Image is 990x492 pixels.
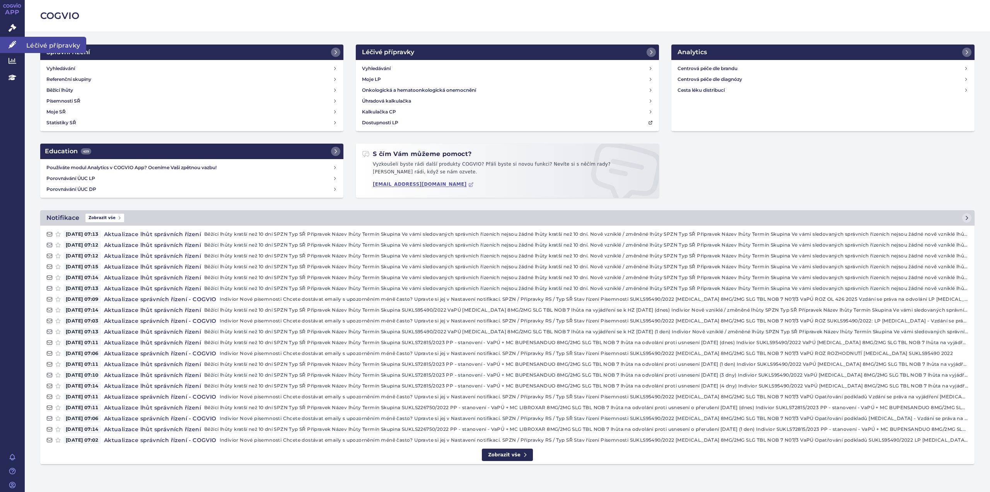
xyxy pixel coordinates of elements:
h4: Vyhledávání [46,65,75,72]
span: [DATE] 07:11 [63,404,101,411]
p: Běžící lhůty kratší než 10 dní SPZN Typ SŘ Přípravek Název lhůty Termín Skupina Ve vámi sledovaný... [204,263,968,271]
span: [DATE] 07:15 [63,263,101,271]
a: Úhradová kalkulačka [359,96,656,106]
h4: Centrová péče dle brandu [678,65,964,72]
p: Běžící lhůty kratší než 10 dní SPZN Typ SŘ Přípravek Název lhůty Termín Skupina Ve vámi sledovaný... [204,274,968,281]
span: [DATE] 07:14 [63,274,101,281]
span: Zobrazit vše [85,214,124,222]
h4: Běžící lhůty [46,86,73,94]
h4: Aktualizace lhůt správních řízení [101,241,204,249]
h4: Aktualizace lhůt správních řízení [101,328,204,336]
p: Indivior Nové písemnosti Chcete dostávat emaily s upozorněním méně často? Upravte si jej v Nastav... [220,350,968,357]
h4: Aktualizace lhůt správních řízení [101,404,204,411]
p: Běžící lhůty kratší než 10 dní SPZN Typ SŘ Přípravek Název lhůty Termín Skupina SUKLS72815/2023 P... [204,371,968,379]
h4: Aktualizace správních řízení - COGVIO [101,415,220,422]
h4: Moje LP [362,75,381,83]
span: [DATE] 07:06 [63,350,101,357]
span: [DATE] 07:13 [63,328,101,336]
p: Běžící lhůty kratší než 10 dní SPZN Typ SŘ Přípravek Název lhůty Termín Skupina SUKLS95490/2022 V... [204,328,968,336]
a: Moje SŘ [43,106,340,117]
h4: Úhradová kalkulačka [362,97,411,105]
h2: S čím Vám můžeme pomoct? [362,150,472,158]
span: [DATE] 07:11 [63,360,101,368]
a: Kalkulačka CP [359,106,656,117]
a: Analytics [671,45,975,60]
h4: Referenční skupiny [46,75,91,83]
h4: Porovnávání ÚUC DP [46,185,333,193]
h4: Aktualizace správních řízení - COGVIO [101,295,220,303]
h4: Aktualizace lhůt správních řízení [101,339,204,346]
h4: Aktualizace lhůt správních řízení [101,230,204,238]
a: Education439 [40,144,343,159]
h4: Moje SŘ [46,108,66,116]
h4: Aktualizace lhůt správních řízení [101,360,204,368]
span: [DATE] 07:13 [63,230,101,238]
h2: Analytics [678,48,707,57]
span: [DATE] 07:11 [63,393,101,401]
h4: Aktualizace správních řízení - COGVIO [101,436,220,444]
a: Porovnávání ÚUC DP [43,184,340,195]
span: [DATE] 07:14 [63,306,101,314]
h4: Aktualizace lhůt správních řízení [101,252,204,260]
p: Běžící lhůty kratší než 10 dní SPZN Typ SŘ Přípravek Název lhůty Termín Skupina SUKLS226750/2022 ... [204,404,968,411]
p: Běžící lhůty kratší než 10 dní SPZN Typ SŘ Přípravek Název lhůty Termín Skupina Ve vámi sledovaný... [204,241,968,249]
h4: Aktualizace lhůt správních řízení [101,382,204,390]
h4: Aktualizace lhůt správních řízení [101,371,204,379]
a: Zobrazit vše [482,449,533,461]
a: Používáte modul Analytics v COGVIO App? Oceníme Vaši zpětnou vazbu! [43,162,340,173]
p: Indivior Nové písemnosti Chcete dostávat emaily s upozorněním méně často? Upravte si jej v Nastav... [220,317,968,325]
span: [DATE] 07:02 [63,436,101,444]
p: Běžící lhůty kratší než 10 dní SPZN Typ SŘ Přípravek Název lhůty Termín Skupina SUKLS226750/2022 ... [204,425,968,433]
span: Léčivé přípravky [25,37,86,53]
h4: Centrová péče dle diagnózy [678,75,964,83]
p: Běžící lhůty kratší než 10 dní SPZN Typ SŘ Přípravek Název lhůty Termín Skupina SUKLS72815/2023 P... [204,339,968,346]
h2: Education [45,147,91,156]
a: Běžící lhůty [43,85,340,96]
p: Indivior Nové písemnosti Chcete dostávat emaily s upozorněním méně často? Upravte si jej v Nastav... [220,295,968,303]
a: [EMAIL_ADDRESS][DOMAIN_NAME] [373,182,474,187]
p: Běžící lhůty kratší než 10 dní SPZN Typ SŘ Přípravek Název lhůty Termín Skupina Ve vámi sledovaný... [204,285,968,292]
p: Běžící lhůty kratší než 10 dní SPZN Typ SŘ Přípravek Název lhůty Termín Skupina SUKLS95490/2022 V... [204,306,968,314]
h4: Aktualizace lhůt správních řízení [101,285,204,292]
a: Správní řízení [40,45,343,60]
span: [DATE] 07:06 [63,415,101,422]
p: Vyzkoušeli byste rádi další produkty COGVIO? Přáli byste si novou funkci? Nevíte si s něčím rady?... [362,161,653,179]
p: Indivior Nové písemnosti Chcete dostávat emaily s upozorněním méně často? Upravte si jej v Nastav... [220,436,968,444]
p: Indivior Nové písemnosti Chcete dostávat emaily s upozorněním méně často? Upravte si jej v Nastav... [220,393,968,401]
h4: Aktualizace lhůt správních řízení [101,274,204,281]
h4: Aktualizace správních řízení - COGVIO [101,393,220,401]
a: Referenční skupiny [43,74,340,85]
p: Indivior Nové písemnosti Chcete dostávat emaily s upozorněním méně často? Upravte si jej v Nastav... [220,415,968,422]
h4: Písemnosti SŘ [46,97,80,105]
a: Porovnávání ÚUC LP [43,173,340,184]
a: Moje LP [359,74,656,85]
span: [DATE] 07:09 [63,295,101,303]
h4: Vyhledávání [362,65,391,72]
p: Běžící lhůty kratší než 10 dní SPZN Typ SŘ Přípravek Název lhůty Termín Skupina Ve vámi sledovaný... [204,230,968,238]
span: [DATE] 07:12 [63,252,101,260]
span: [DATE] 07:14 [63,382,101,390]
h4: Aktualizace správních řízení - COGVIO [101,350,220,357]
a: Vyhledávání [43,63,340,74]
span: [DATE] 07:11 [63,339,101,346]
h2: Notifikace [46,213,79,223]
h4: Statistiky SŘ [46,119,76,127]
h4: Aktualizace lhůt správních řízení [101,306,204,314]
h4: Cesta léku distribucí [678,86,964,94]
span: [DATE] 07:12 [63,241,101,249]
h4: Kalkulačka CP [362,108,396,116]
a: Statistiky SŘ [43,117,340,128]
a: Dostupnosti LP [359,117,656,128]
span: [DATE] 07:10 [63,371,101,379]
a: Vyhledávání [359,63,656,74]
p: Běžící lhůty kratší než 10 dní SPZN Typ SŘ Přípravek Název lhůty Termín Skupina SUKLS72815/2023 P... [204,360,968,368]
h2: Léčivé přípravky [362,48,414,57]
p: Běžící lhůty kratší než 10 dní SPZN Typ SŘ Přípravek Název lhůty Termín Skupina Ve vámi sledovaný... [204,252,968,260]
a: Centrová péče dle brandu [674,63,971,74]
span: [DATE] 07:14 [63,425,101,433]
h4: Používáte modul Analytics v COGVIO App? Oceníme Vaši zpětnou vazbu! [46,164,333,171]
a: Cesta léku distribucí [674,85,971,96]
h4: Dostupnosti LP [362,119,398,127]
a: Písemnosti SŘ [43,96,340,106]
a: Centrová péče dle diagnózy [674,74,971,85]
